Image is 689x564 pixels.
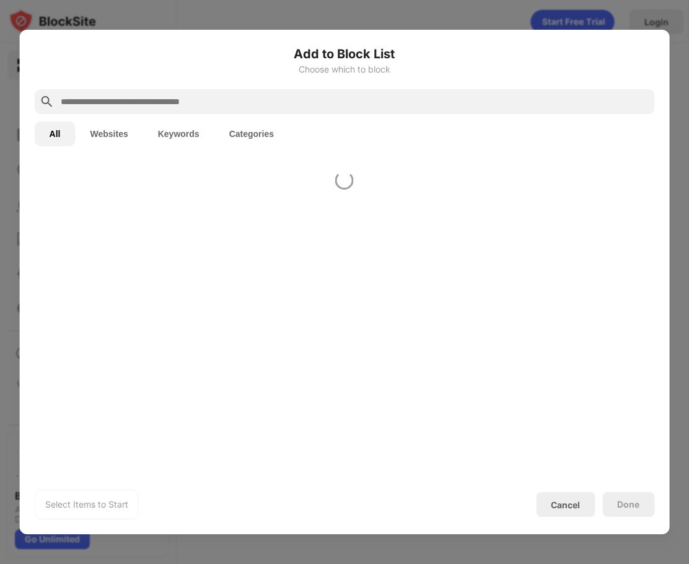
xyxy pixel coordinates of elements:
[35,121,76,146] button: All
[617,500,639,509] div: Done
[45,498,128,511] div: Select Items to Start
[35,45,655,63] h6: Add to Block List
[35,64,655,74] div: Choose which to block
[75,121,143,146] button: Websites
[214,121,289,146] button: Categories
[551,500,580,510] div: Cancel
[40,94,55,109] img: search.svg
[143,121,214,146] button: Keywords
